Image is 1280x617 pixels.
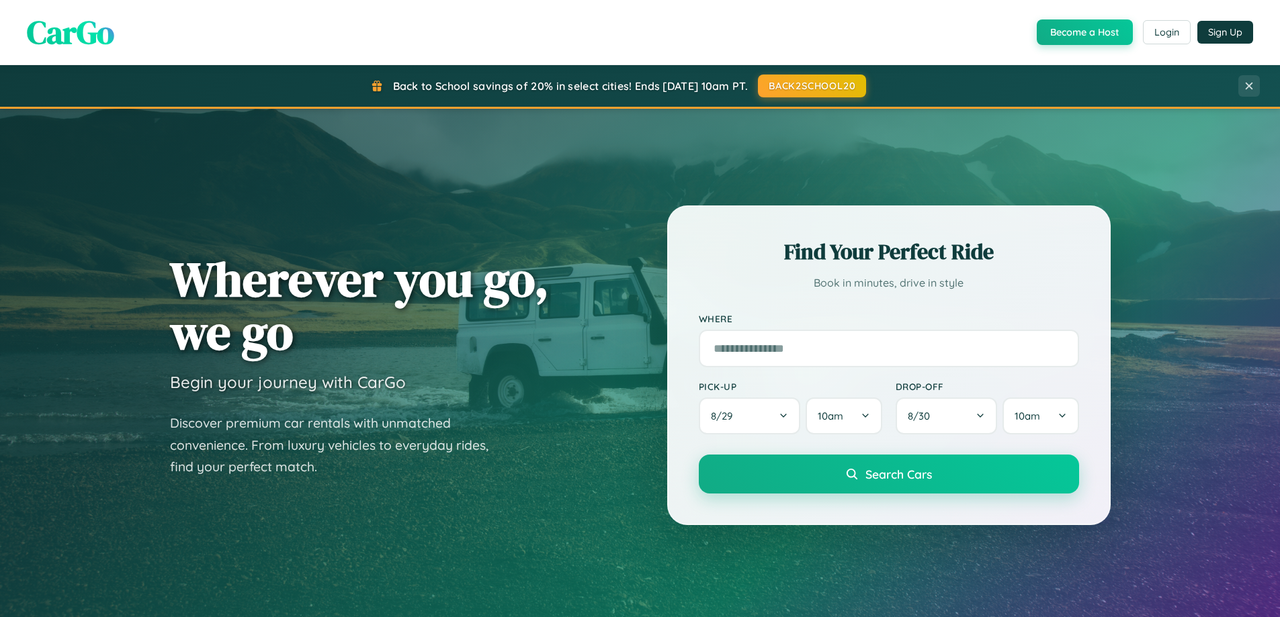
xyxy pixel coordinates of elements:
button: Login [1143,20,1191,44]
button: Sign Up [1197,21,1253,44]
h1: Wherever you go, we go [170,252,549,359]
label: Pick-up [699,381,882,392]
span: CarGo [27,10,114,54]
label: Where [699,313,1079,324]
span: 10am [818,410,843,422]
span: 8 / 30 [908,410,937,422]
button: Search Cars [699,455,1079,493]
p: Book in minutes, drive in style [699,273,1079,293]
button: Become a Host [1037,19,1133,45]
span: 8 / 29 [711,410,739,422]
span: Search Cars [865,467,932,481]
h3: Begin your journey with CarGo [170,372,406,392]
span: Back to School savings of 20% in select cities! Ends [DATE] 10am PT. [393,79,748,93]
h2: Find Your Perfect Ride [699,237,1079,267]
button: 8/30 [896,397,998,434]
p: Discover premium car rentals with unmatched convenience. From luxury vehicles to everyday rides, ... [170,412,506,478]
label: Drop-off [896,381,1079,392]
button: 10am [806,397,882,434]
button: 10am [1002,397,1078,434]
button: 8/29 [699,397,801,434]
button: BACK2SCHOOL20 [758,75,866,97]
span: 10am [1015,410,1040,422]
